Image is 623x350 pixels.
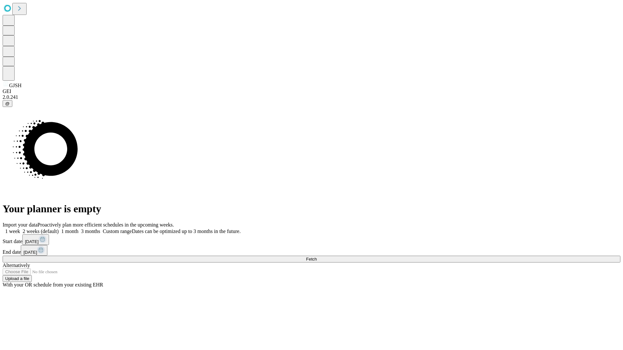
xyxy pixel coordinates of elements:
span: Dates can be optimized up to 3 months in the future. [132,228,240,234]
button: @ [3,100,12,107]
span: 1 week [5,228,20,234]
button: [DATE] [22,234,49,245]
span: GJSH [9,83,21,88]
span: 3 months [81,228,100,234]
h1: Your planner is empty [3,203,620,215]
span: 2 weeks (default) [23,228,59,234]
button: Upload a file [3,275,32,282]
span: Import your data [3,222,38,227]
span: [DATE] [25,239,39,244]
span: Proactively plan more efficient schedules in the upcoming weeks. [38,222,174,227]
span: Alternatively [3,262,30,268]
span: Fetch [306,257,317,262]
button: Fetch [3,256,620,262]
div: End date [3,245,620,256]
span: Custom range [103,228,132,234]
button: [DATE] [21,245,47,256]
span: With your OR schedule from your existing EHR [3,282,103,287]
span: [DATE] [23,250,37,255]
div: 2.0.241 [3,94,620,100]
span: 1 month [61,228,79,234]
span: @ [5,101,10,106]
div: Start date [3,234,620,245]
div: GEI [3,88,620,94]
